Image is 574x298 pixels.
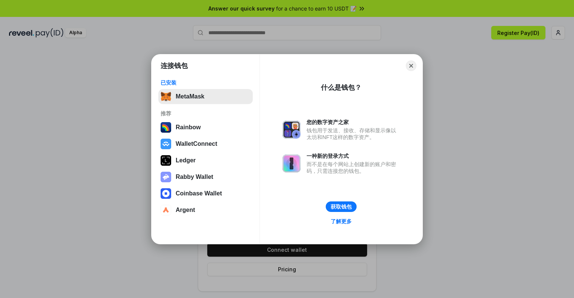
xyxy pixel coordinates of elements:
button: 获取钱包 [326,201,357,212]
div: Argent [176,207,195,213]
div: Ledger [176,157,196,164]
div: Rainbow [176,124,201,131]
div: WalletConnect [176,141,217,147]
h1: 连接钱包 [161,61,188,70]
div: Coinbase Wallet [176,190,222,197]
a: 了解更多 [326,216,356,226]
div: 一种新的登录方式 [307,153,400,159]
img: svg+xml,%3Csvg%20width%3D%2228%22%20height%3D%2228%22%20viewBox%3D%220%200%2028%2028%22%20fill%3D... [161,205,171,215]
img: svg+xml,%3Csvg%20width%3D%22120%22%20height%3D%22120%22%20viewBox%3D%220%200%20120%20120%22%20fil... [161,122,171,133]
div: 已安装 [161,79,251,86]
button: Argent [158,203,253,218]
img: svg+xml,%3Csvg%20xmlns%3D%22http%3A%2F%2Fwww.w3.org%2F2000%2Fsvg%22%20fill%3D%22none%22%20viewBox... [161,172,171,182]
button: WalletConnect [158,136,253,151]
img: svg+xml,%3Csvg%20fill%3D%22none%22%20height%3D%2233%22%20viewBox%3D%220%200%2035%2033%22%20width%... [161,91,171,102]
button: MetaMask [158,89,253,104]
div: 钱包用于发送、接收、存储和显示像以太坊和NFT这样的数字资产。 [307,127,400,141]
div: 您的数字资产之家 [307,119,400,126]
div: 什么是钱包？ [321,83,361,92]
button: Rabby Wallet [158,169,253,185]
img: svg+xml,%3Csvg%20xmlns%3D%22http%3A%2F%2Fwww.w3.org%2F2000%2Fsvg%22%20width%3D%2228%22%20height%3... [161,155,171,166]
div: MetaMask [176,93,204,100]
button: Close [406,61,416,71]
div: Rabby Wallet [176,174,213,180]
button: Rainbow [158,120,253,135]
button: Coinbase Wallet [158,186,253,201]
button: Ledger [158,153,253,168]
img: svg+xml,%3Csvg%20xmlns%3D%22http%3A%2F%2Fwww.w3.org%2F2000%2Fsvg%22%20fill%3D%22none%22%20viewBox... [282,154,301,172]
div: 而不是在每个网站上创建新的账户和密码，只需连接您的钱包。 [307,161,400,174]
div: 获取钱包 [331,203,352,210]
img: svg+xml,%3Csvg%20xmlns%3D%22http%3A%2F%2Fwww.w3.org%2F2000%2Fsvg%22%20fill%3D%22none%22%20viewBox... [282,121,301,139]
img: svg+xml,%3Csvg%20width%3D%2228%22%20height%3D%2228%22%20viewBox%3D%220%200%2028%2028%22%20fill%3D... [161,188,171,199]
img: svg+xml,%3Csvg%20width%3D%2228%22%20height%3D%2228%22%20viewBox%3D%220%200%2028%2028%22%20fill%3D... [161,139,171,149]
div: 了解更多 [331,218,352,225]
div: 推荐 [161,110,251,117]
